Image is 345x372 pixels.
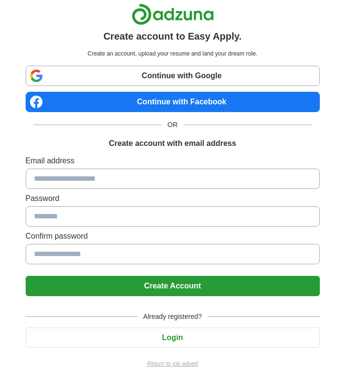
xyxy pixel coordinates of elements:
[132,3,214,25] img: Adzuna logo
[162,120,183,130] span: OR
[28,49,318,58] p: Create an account, upload your resume and land your dream role.
[26,328,320,348] button: Login
[26,333,320,342] a: Login
[109,138,236,149] h1: Create account with email address
[26,359,320,368] a: Return to job advert
[26,193,320,204] label: Password
[26,276,320,296] button: Create Account
[26,155,320,167] label: Email address
[137,312,208,322] span: Already registered?
[26,230,320,242] label: Confirm password
[26,92,320,112] a: Continue with Facebook
[104,29,242,43] h1: Create account to Easy Apply.
[26,66,320,86] a: Continue with Google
